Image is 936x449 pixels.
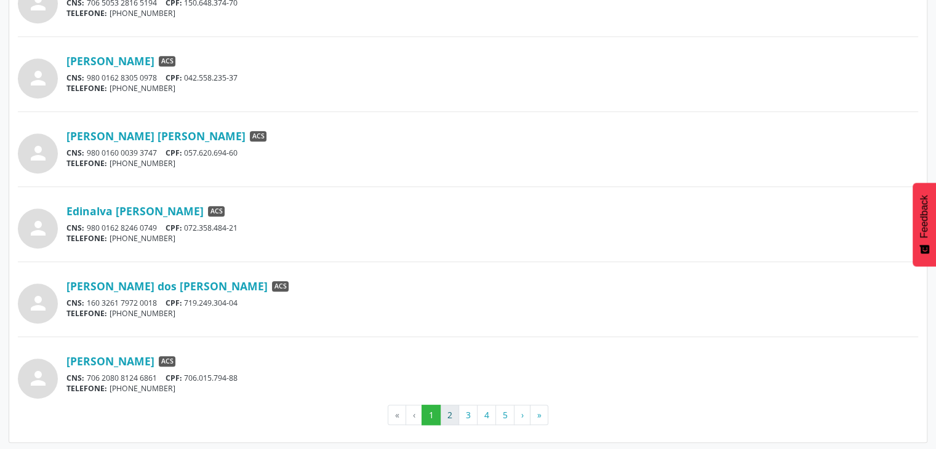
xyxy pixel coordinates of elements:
span: TELEFONE: [66,383,107,394]
button: Go to page 4 [477,405,496,426]
div: [PHONE_NUMBER] [66,383,918,394]
button: Go to page 3 [458,405,478,426]
button: Go to page 5 [495,405,514,426]
div: [PHONE_NUMBER] [66,158,918,169]
button: Go to next page [514,405,530,426]
div: [PHONE_NUMBER] [66,8,918,18]
a: [PERSON_NAME] [66,354,154,368]
span: CPF: [166,148,182,158]
button: Go to last page [530,405,548,426]
span: CNS: [66,373,84,383]
div: [PHONE_NUMBER] [66,83,918,93]
div: 980 0162 8246 0749 072.358.484-21 [66,223,918,233]
span: CNS: [66,73,84,83]
span: TELEFONE: [66,83,107,93]
i: person [27,217,49,239]
i: person [27,67,49,89]
a: [PERSON_NAME] [PERSON_NAME] [66,129,246,143]
span: CPF: [166,73,182,83]
a: [PERSON_NAME] dos [PERSON_NAME] [66,279,268,293]
span: CPF: [166,298,182,308]
span: ACS [208,206,225,217]
div: 980 0162 8305 0978 042.558.235-37 [66,73,918,83]
div: [PHONE_NUMBER] [66,308,918,319]
div: 706 2080 8124 6861 706.015.794-88 [66,373,918,383]
span: ACS [250,131,266,142]
button: Go to page 2 [440,405,459,426]
span: ACS [159,56,175,67]
button: Feedback - Mostrar pesquisa [913,183,936,266]
ul: Pagination [18,405,918,426]
i: person [27,142,49,164]
i: person [27,367,49,389]
span: ACS [159,356,175,367]
span: TELEFONE: [66,233,107,244]
a: [PERSON_NAME] [66,54,154,68]
span: TELEFONE: [66,8,107,18]
span: CPF: [166,223,182,233]
span: CNS: [66,223,84,233]
span: CPF: [166,373,182,383]
span: TELEFONE: [66,308,107,319]
div: [PHONE_NUMBER] [66,233,918,244]
a: Edinalva [PERSON_NAME] [66,204,204,218]
div: 160 3261 7972 0018 719.249.304-04 [66,298,918,308]
span: TELEFONE: [66,158,107,169]
span: Feedback [919,195,930,238]
span: CNS: [66,298,84,308]
button: Go to page 1 [422,405,441,426]
span: ACS [272,281,289,292]
span: CNS: [66,148,84,158]
i: person [27,292,49,314]
div: 980 0160 0039 3747 057.620.694-60 [66,148,918,158]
